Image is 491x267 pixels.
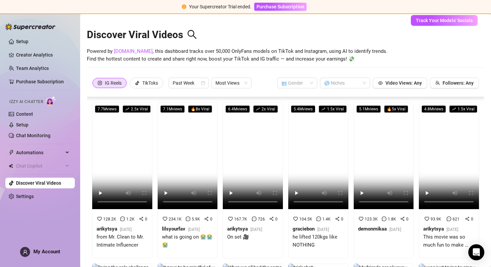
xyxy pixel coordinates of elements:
[411,15,478,26] button: Track Your Models' Socials
[269,216,274,221] span: share-alt
[16,66,49,71] a: Team Analytics
[384,105,408,113] span: 🔥 5 x Viral
[16,133,50,138] a: Chat Monitoring
[16,147,63,158] span: Automations
[447,216,451,221] span: message
[189,4,252,9] span: Your Supercreator Trial ended.
[358,226,387,232] strong: demonmikaa
[452,107,456,111] span: rise
[125,107,129,111] span: rise
[293,216,298,221] span: heart
[465,216,470,221] span: share-alt
[145,217,147,221] span: 0
[299,217,312,221] span: 104.5K
[293,233,344,249] div: he lifted 120kgs like NOTHING
[223,102,283,258] a: 6.4Mviewsrise2x Viral167.7K7260arikytsya[DATE]On set 🎥
[9,99,43,105] span: Izzy AI Chatter
[16,79,64,84] a: Purchase Subscription
[382,216,386,221] span: message
[293,226,315,232] strong: graciebon
[317,227,329,232] span: [DATE]
[105,78,122,88] div: IG Reels
[16,161,63,171] span: Chat Copilot
[416,18,473,23] span: Track Your Models' Socials
[142,78,158,88] div: TikToks
[430,78,479,88] button: Followers: Any
[9,164,13,168] img: Chat Copilot
[228,216,233,221] span: heart
[316,216,321,221] span: message
[422,105,446,113] span: 4.8M views
[120,216,125,221] span: message
[257,4,304,9] span: Purchase Subscription
[419,102,479,258] a: 4.8Mviewsrise1.5x Viral93.9K6210arikytsya[DATE]This movie was so much fun to make 🥹 @realcamillaara
[158,102,218,258] a: 7.1Mviews🔥8x Viral234.1K5.9K0lilsyourfav[DATE]what is going on 😭😭😭
[227,233,262,241] div: On set 🎥
[162,226,185,232] strong: lilsyourfav
[33,249,60,255] span: My Account
[321,107,325,111] span: rise
[204,216,209,221] span: share-alt
[354,102,414,258] a: 5.1Mviews🔥5x Viral123.3K1.8K0demonmikaa[DATE]
[254,3,307,11] button: Purchase Subscription
[188,227,200,232] span: [DATE]
[9,150,14,155] span: thunderbolt
[120,227,132,232] span: [DATE]
[215,78,248,88] span: Most Views
[186,216,190,221] span: message
[160,105,185,113] span: 7.1M views
[16,180,61,186] a: Discover Viral Videos
[388,217,396,221] span: 1.8K
[23,250,28,255] span: user
[251,227,262,232] span: [DATE]
[378,81,383,85] span: eye
[87,48,387,63] span: Powered by , this dashboard tracks over 50,000 OnlyFans models on TikTok and Instagram, using AI ...
[162,233,213,249] div: what is going on 😭😭😭
[356,105,381,113] span: 5.1M views
[449,105,477,113] span: 1.5 x Viral
[425,216,429,221] span: heart
[126,217,135,221] span: 1.2K
[471,217,473,221] span: 0
[254,4,307,9] a: Purchase Subscription
[173,78,205,88] span: Past Week
[234,217,247,221] span: 167.7K
[389,227,401,232] span: [DATE]
[97,216,102,221] span: heart
[169,217,182,221] span: 234.1K
[385,80,422,86] span: Video Views: Any
[288,102,348,258] a: 5.4Mviewsrise1.5x Viral104.5K1.4K0graciebon[DATE]he lifted 120kgs like NOTHING
[188,105,212,113] span: 🔥 8 x Viral
[16,122,28,127] a: Setup
[103,217,116,221] span: 128.2K
[87,28,197,41] h2: Discover Viral Videos
[97,233,148,249] div: from Mr. Clean to Mr. Intimate Influencer
[16,194,34,199] a: Settings
[98,81,102,85] span: instagram
[435,81,440,85] span: team
[423,233,475,249] div: This movie was so much fun to make 🥹 @realcamillaara
[447,227,458,232] span: [DATE]
[400,216,405,221] span: share-alt
[319,105,347,113] span: 1.5 x Viral
[92,102,152,258] a: 7.7Mviewsrise2.5x Viral128.2K1.2K0arikytsya[DATE]from Mr. Clean to Mr. Intimate Influencer
[225,105,250,113] span: 6.4M views
[135,81,140,85] span: tik-tok
[256,107,260,111] span: rise
[322,217,331,221] span: 1.4K
[227,226,248,232] strong: arikytsya
[139,216,144,221] span: share-alt
[253,105,278,113] span: 2 x Viral
[373,78,427,88] button: Video Views: Any
[275,217,278,221] span: 0
[201,81,205,85] span: calendar
[16,111,33,117] a: Content
[423,226,444,232] strong: arikytsya
[16,39,28,44] a: Setup
[46,96,56,106] img: AI Chatter
[335,216,340,221] span: share-alt
[252,216,257,221] span: message
[97,226,117,232] strong: arikytsya
[341,217,343,221] span: 0
[16,50,69,60] a: Creator Analytics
